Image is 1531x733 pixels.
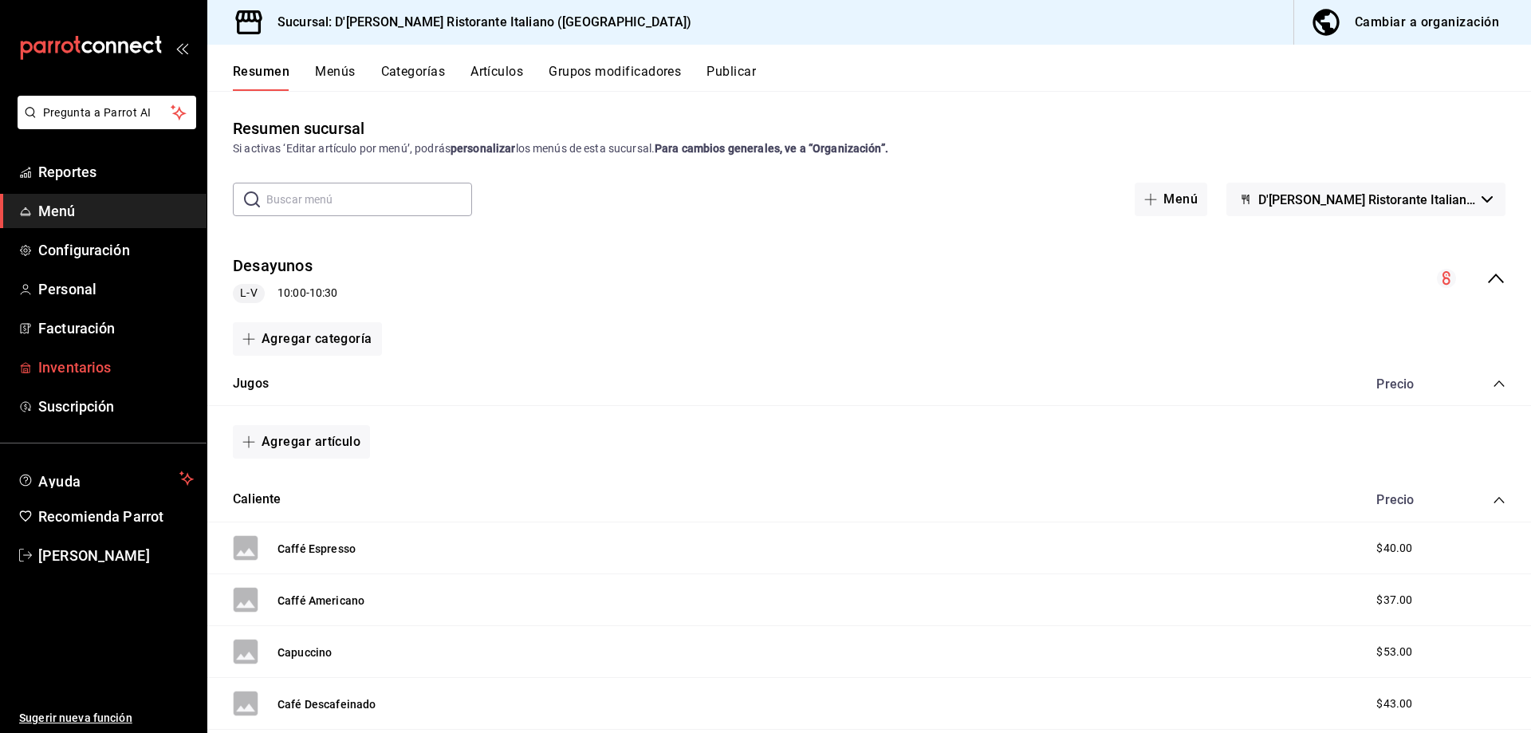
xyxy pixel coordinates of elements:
button: D'[PERSON_NAME] Ristorante Italiano - [GEOGRAPHIC_DATA] [1226,183,1505,216]
button: Resumen [233,64,289,91]
button: Menú [1135,183,1207,216]
div: 10:00 - 10:30 [233,284,337,303]
button: Caffé Espresso [277,541,356,557]
span: Menú [38,200,194,222]
button: collapse-category-row [1493,377,1505,390]
button: Categorías [381,64,446,91]
button: Menús [315,64,355,91]
span: L-V [234,285,263,301]
span: Ayuda [38,469,173,488]
button: Caliente [233,491,281,509]
span: Recomienda Parrot [38,506,194,527]
span: Configuración [38,239,194,261]
h3: Sucursal: D'[PERSON_NAME] Ristorante Italiano ([GEOGRAPHIC_DATA]) [265,13,692,32]
button: Publicar [706,64,756,91]
span: $40.00 [1376,540,1412,557]
span: $43.00 [1376,696,1412,712]
button: Caffé Americano [277,593,364,609]
span: Facturación [38,317,194,339]
button: Desayunos [233,254,313,278]
button: Agregar artículo [233,425,370,459]
input: Buscar menú [266,183,472,215]
div: Precio [1360,376,1462,392]
span: [PERSON_NAME] [38,545,194,566]
button: Grupos modificadores [549,64,681,91]
button: Agregar categoría [233,322,382,356]
span: Suscripción [38,396,194,417]
span: Inventarios [38,357,194,378]
button: Pregunta a Parrot AI [18,96,196,129]
span: Pregunta a Parrot AI [43,104,171,121]
strong: personalizar [451,142,516,155]
div: Precio [1360,492,1462,507]
div: collapse-menu-row [207,242,1531,316]
div: Cambiar a organización [1355,11,1499,33]
button: Artículos [470,64,523,91]
span: Personal [38,278,194,300]
button: Jugos [233,375,269,393]
span: Sugerir nueva función [19,710,194,727]
div: Resumen sucursal [233,116,364,140]
span: $53.00 [1376,644,1412,660]
span: $37.00 [1376,592,1412,609]
div: navigation tabs [233,64,1531,91]
span: Reportes [38,161,194,183]
button: Café Descafeinado [277,696,376,712]
strong: Para cambios generales, ve a “Organización”. [655,142,888,155]
span: D'[PERSON_NAME] Ristorante Italiano - [GEOGRAPHIC_DATA] [1258,192,1475,207]
button: open_drawer_menu [175,41,188,54]
button: Capuccino [277,644,332,660]
button: collapse-category-row [1493,494,1505,506]
div: Si activas ‘Editar artículo por menú’, podrás los menús de esta sucursal. [233,140,1505,157]
a: Pregunta a Parrot AI [11,116,196,132]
